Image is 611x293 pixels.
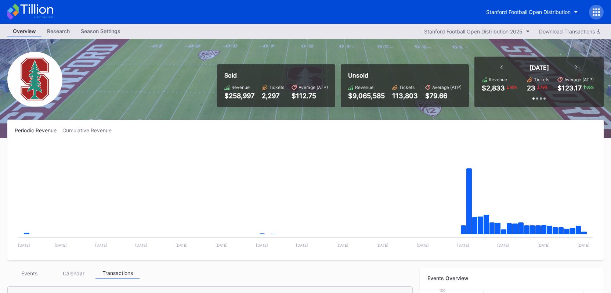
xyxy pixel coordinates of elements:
div: $123.17 [557,84,582,92]
div: 113,803 [392,92,418,100]
div: Sold [224,72,328,79]
text: [DATE] [417,243,429,247]
text: [DATE] [18,243,30,247]
div: Tickets [269,85,284,90]
text: [DATE] [578,243,590,247]
div: Average (ATP) [564,77,594,82]
div: Revenue [489,77,507,82]
a: Overview [7,26,41,37]
div: Stanford Football Open Distribution [486,9,571,15]
text: [DATE] [457,243,469,247]
div: Average (ATP) [432,85,462,90]
div: 65 % [586,84,594,90]
a: Research [41,26,75,37]
text: [DATE] [336,243,348,247]
text: [DATE] [176,243,188,247]
div: Tickets [399,85,415,90]
div: $112.75 [292,92,328,100]
div: Cumulative Revenue [62,127,117,133]
div: $79.66 [425,92,462,100]
div: 79 % [539,84,548,90]
img: Stanford_Football_Secondary.png [7,52,62,107]
svg: Chart title [15,143,596,253]
div: Events Overview [427,275,596,281]
div: 23 [527,84,535,92]
div: Calendar [51,268,95,279]
text: [DATE] [256,243,268,247]
text: [DATE] [55,243,67,247]
div: Season Settings [75,26,126,36]
button: Download Transactions [535,26,604,36]
div: $2,833 [482,84,505,92]
div: Periodic Revenue [15,127,62,133]
div: Average (ATP) [299,85,328,90]
text: 100 [439,288,445,293]
text: [DATE] [538,243,550,247]
div: Tickets [534,77,549,82]
text: [DATE] [95,243,107,247]
div: 65 % [509,84,518,90]
div: Download Transactions [539,28,600,35]
div: Events [7,268,51,279]
div: 2,297 [262,92,284,100]
div: $258,997 [224,92,254,100]
div: Transactions [95,268,140,279]
text: [DATE] [497,243,509,247]
div: Stanford Football Open Distribution 2025 [424,28,523,35]
div: $9,065,585 [348,92,385,100]
text: [DATE] [376,243,388,247]
div: Unsold [348,72,462,79]
text: [DATE] [296,243,308,247]
button: Stanford Football Open Distribution 2025 [420,26,534,36]
a: Season Settings [75,26,126,37]
text: [DATE] [216,243,228,247]
div: Revenue [355,85,373,90]
button: Stanford Football Open Distribution [481,5,583,19]
div: Research [41,26,75,36]
div: Revenue [231,85,250,90]
div: [DATE] [529,64,549,71]
text: [DATE] [135,243,147,247]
